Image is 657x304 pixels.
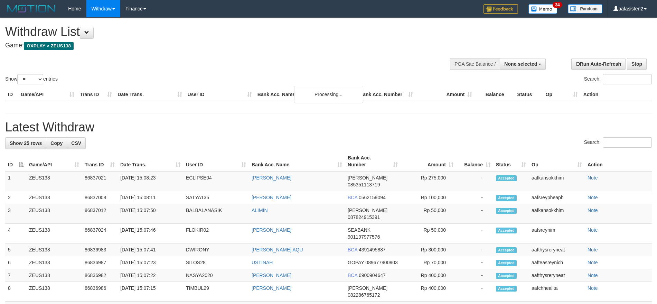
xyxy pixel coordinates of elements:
a: Note [588,175,598,181]
span: None selected [504,61,537,67]
td: Rp 400,000 [401,269,456,282]
td: 86837024 [82,224,118,243]
a: Note [588,285,598,291]
label: Show entries [5,74,58,84]
span: Accepted [496,195,517,201]
td: Rp 50,000 [401,224,456,243]
h1: Withdraw List [5,25,431,39]
td: ZEUS138 [26,171,82,191]
a: [PERSON_NAME] [252,273,291,278]
span: SEABANK [348,227,370,233]
span: GOPAY [348,260,364,265]
td: ZEUS138 [26,191,82,204]
th: User ID: activate to sort column ascending [183,151,249,171]
a: [PERSON_NAME] AQU [252,247,303,252]
td: 86837012 [82,204,118,224]
td: - [456,256,493,269]
img: panduan.png [568,4,602,13]
div: PGA Site Balance / [450,58,500,70]
div: Processing... [294,86,363,103]
th: Action [585,151,652,171]
a: Show 25 rows [5,137,46,149]
img: Feedback.jpg [484,4,518,14]
td: ZEUS138 [26,269,82,282]
h4: Game: [5,42,431,49]
td: 6 [5,256,26,269]
a: CSV [67,137,86,149]
td: SATYA135 [183,191,249,204]
td: 7 [5,269,26,282]
td: Rp 300,000 [401,243,456,256]
span: Copy 089677900903 to clipboard [365,260,397,265]
td: FLOKIR02 [183,224,249,243]
td: ZEUS138 [26,282,82,302]
td: 1 [5,171,26,191]
a: Note [588,273,598,278]
td: aafkansokkhim [529,204,585,224]
td: aafsreynim [529,224,585,243]
td: ZEUS138 [26,256,82,269]
td: ZEUS138 [26,243,82,256]
td: Rp 50,000 [401,204,456,224]
th: Op: activate to sort column ascending [529,151,585,171]
td: [DATE] 15:07:46 [118,224,183,243]
td: [DATE] 15:07:41 [118,243,183,256]
td: 2 [5,191,26,204]
td: - [456,269,493,282]
td: 86836987 [82,256,118,269]
td: ECLIPSE04 [183,171,249,191]
span: BCA [348,273,357,278]
td: 86836986 [82,282,118,302]
th: Trans ID: activate to sort column ascending [82,151,118,171]
a: Note [588,208,598,213]
span: Accepted [496,208,517,214]
th: Game/API: activate to sort column ascending [26,151,82,171]
th: Bank Acc. Name [255,88,357,101]
span: Copy 4391495887 to clipboard [359,247,386,252]
span: 34 [553,2,562,8]
span: Copy 6900904647 to clipboard [359,273,386,278]
span: BCA [348,195,357,200]
th: Op [543,88,581,101]
span: Accepted [496,273,517,279]
td: 86836982 [82,269,118,282]
th: Date Trans.: activate to sort column ascending [118,151,183,171]
th: Date Trans. [115,88,185,101]
td: [DATE] 15:07:50 [118,204,183,224]
a: Note [588,227,598,233]
td: TIMBUL29 [183,282,249,302]
a: Run Auto-Refresh [571,58,626,70]
td: BALBALANASIK [183,204,249,224]
a: [PERSON_NAME] [252,195,291,200]
td: aafthysreryneat [529,269,585,282]
a: [PERSON_NAME] [252,227,291,233]
span: Show 25 rows [10,140,42,146]
span: OXPLAY > ZEUS138 [24,42,74,50]
a: Copy [46,137,67,149]
span: Accepted [496,247,517,253]
td: Rp 275,000 [401,171,456,191]
span: Copy 082286765172 to clipboard [348,292,380,298]
th: Bank Acc. Number: activate to sort column ascending [345,151,401,171]
select: Showentries [17,74,43,84]
td: aafsreypheaph [529,191,585,204]
span: [PERSON_NAME] [348,175,387,181]
td: 4 [5,224,26,243]
td: - [456,204,493,224]
th: Status [514,88,543,101]
td: - [456,282,493,302]
td: DWIRONY [183,243,249,256]
td: aafkansokkhim [529,171,585,191]
td: 86837021 [82,171,118,191]
td: aafchhealita [529,282,585,302]
span: BCA [348,247,357,252]
img: Button%20Memo.svg [528,4,557,14]
th: Bank Acc. Name: activate to sort column ascending [249,151,345,171]
td: ZEUS138 [26,204,82,224]
h1: Latest Withdraw [5,120,652,134]
th: User ID [185,88,255,101]
td: [DATE] 15:07:15 [118,282,183,302]
td: [DATE] 15:08:11 [118,191,183,204]
td: Rp 70,000 [401,256,456,269]
span: Copy [50,140,63,146]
